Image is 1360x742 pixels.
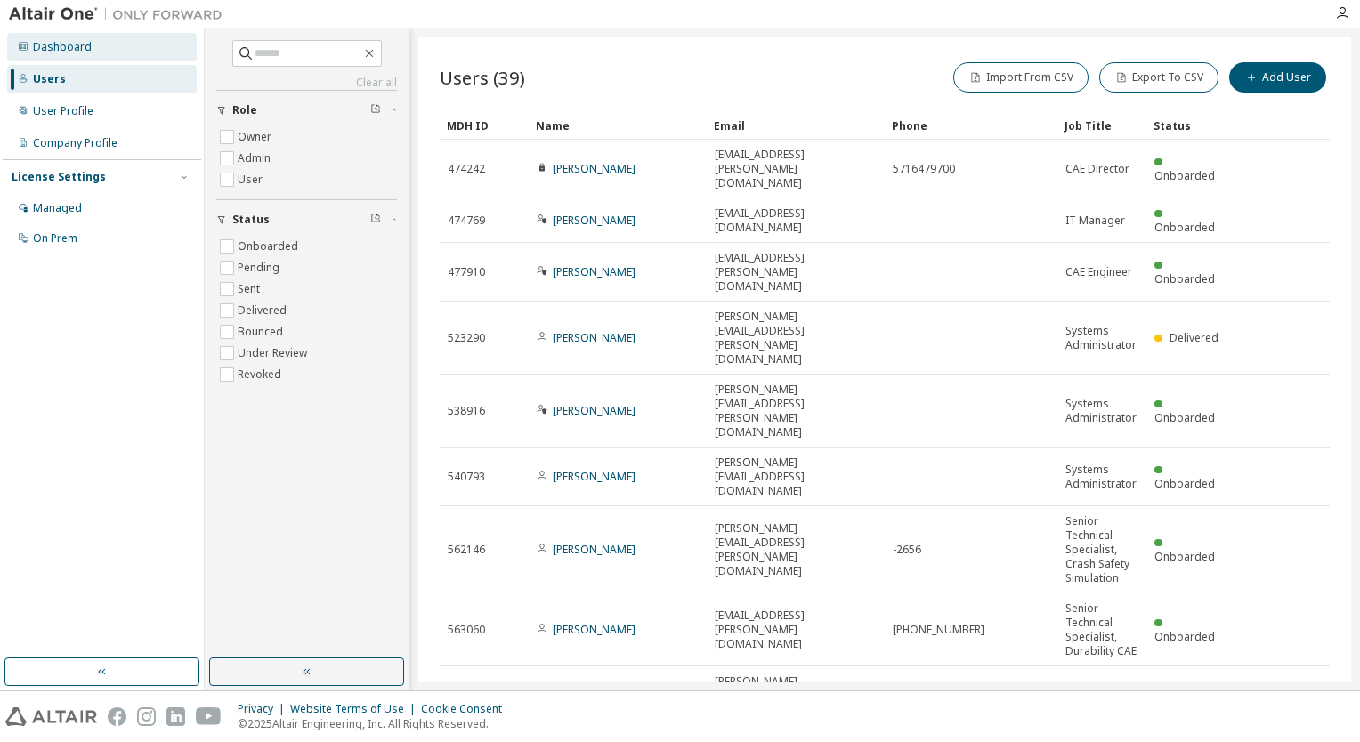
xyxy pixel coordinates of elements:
div: Privacy [238,702,290,716]
span: 538916 [448,404,485,418]
a: [PERSON_NAME] [553,213,635,228]
span: Clear filter [370,213,381,227]
span: 5716479700 [893,162,955,176]
div: Company Profile [33,136,117,150]
span: Onboarded [1154,410,1215,425]
span: 562146 [448,543,485,557]
span: Systems Administrator [1065,397,1138,425]
span: Users (39) [440,65,525,90]
div: MDH ID [447,111,522,140]
span: -2656 [893,543,921,557]
span: Systems Administrator [1065,463,1138,491]
span: Clear filter [370,103,381,117]
img: instagram.svg [137,707,156,726]
button: Import From CSV [953,62,1089,93]
span: IT Manager [1065,214,1125,228]
span: Senior Technical Specialist, Durability CAE [1065,601,1138,658]
span: Onboarded [1154,549,1215,564]
span: Onboarded [1154,220,1215,235]
div: Status [1154,111,1228,140]
span: Onboarded [1154,271,1215,286]
div: Phone [892,111,1050,140]
div: On Prem [33,231,77,246]
img: youtube.svg [196,707,222,726]
span: CAE Engineer [1065,265,1132,279]
span: [PERSON_NAME][EMAIL_ADDRESS][PERSON_NAME][DOMAIN_NAME] [715,383,877,440]
button: Add User [1229,62,1326,93]
label: Pending [238,257,283,278]
span: Delivered [1170,330,1218,345]
label: Owner [238,126,275,148]
div: Name [536,111,700,140]
div: Dashboard [33,40,92,54]
button: Export To CSV [1099,62,1218,93]
a: [PERSON_NAME] [553,542,635,557]
span: 474769 [448,214,485,228]
div: License Settings [12,170,106,184]
span: Systems Administrator [1065,324,1138,352]
a: [PERSON_NAME] [553,622,635,637]
span: 563060 [448,623,485,637]
span: [EMAIL_ADDRESS][PERSON_NAME][DOMAIN_NAME] [715,148,877,190]
label: Revoked [238,364,285,385]
span: [PHONE_NUMBER] [893,623,984,637]
span: [EMAIL_ADDRESS][PERSON_NAME][DOMAIN_NAME] [715,609,877,651]
div: Email [714,111,878,140]
a: Clear all [216,76,397,90]
span: [PERSON_NAME][EMAIL_ADDRESS][PERSON_NAME][DOMAIN_NAME] [715,674,877,731]
a: [PERSON_NAME] [553,264,635,279]
label: Under Review [238,343,311,364]
button: Status [216,200,397,239]
span: Onboarded [1154,629,1215,644]
label: Bounced [238,321,287,343]
div: Website Terms of Use [290,702,421,716]
img: Altair One [9,5,231,23]
div: Job Title [1065,111,1139,140]
label: User [238,169,266,190]
a: [PERSON_NAME] [553,469,635,484]
span: 474242 [448,162,485,176]
span: [PERSON_NAME][EMAIL_ADDRESS][PERSON_NAME][DOMAIN_NAME] [715,521,877,578]
span: [PERSON_NAME][EMAIL_ADDRESS][PERSON_NAME][DOMAIN_NAME] [715,310,877,367]
a: [PERSON_NAME] [553,161,635,176]
span: [PERSON_NAME][EMAIL_ADDRESS][DOMAIN_NAME] [715,456,877,498]
span: Senior Technical Specialist, Crash Safety Simulation [1065,514,1138,585]
span: Status [232,213,270,227]
label: Sent [238,278,263,300]
label: Delivered [238,300,290,321]
span: CAE Director [1065,162,1129,176]
span: 540793 [448,470,485,484]
div: Cookie Consent [421,702,513,716]
img: altair_logo.svg [5,707,97,726]
label: Admin [238,148,274,169]
label: Onboarded [238,236,302,257]
a: [PERSON_NAME] [553,403,635,418]
span: Role [232,103,257,117]
div: Users [33,72,66,86]
a: [PERSON_NAME] [553,330,635,345]
span: [EMAIL_ADDRESS][DOMAIN_NAME] [715,206,877,235]
button: Role [216,91,397,130]
p: © 2025 Altair Engineering, Inc. All Rights Reserved. [238,716,513,731]
span: Onboarded [1154,168,1215,183]
span: 523290 [448,331,485,345]
div: Managed [33,201,82,215]
div: User Profile [33,104,93,118]
img: facebook.svg [108,707,126,726]
span: 477910 [448,265,485,279]
span: [EMAIL_ADDRESS][PERSON_NAME][DOMAIN_NAME] [715,251,877,294]
span: Onboarded [1154,476,1215,491]
img: linkedin.svg [166,707,185,726]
